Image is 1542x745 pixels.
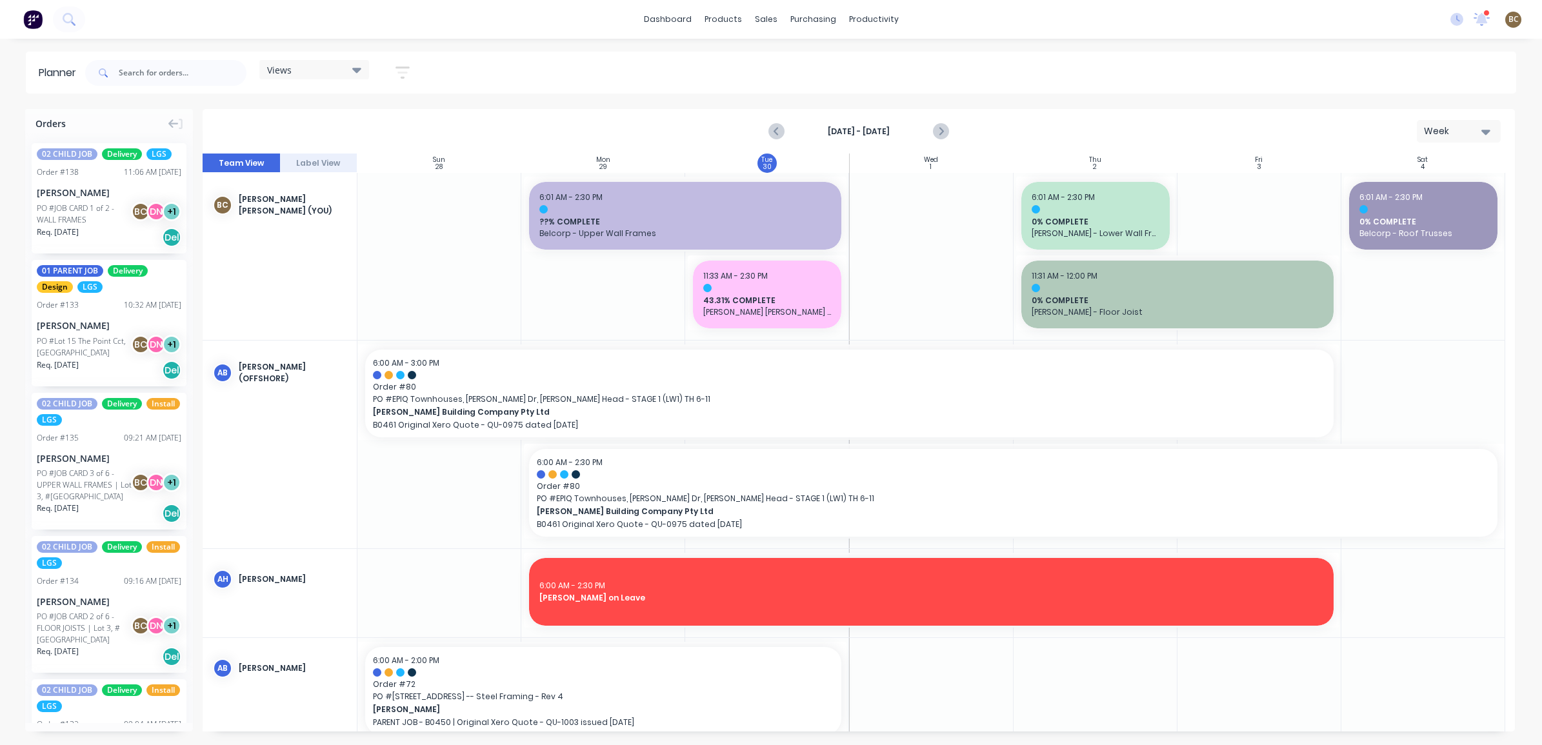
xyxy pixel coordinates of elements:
[539,580,605,591] span: 6:00 AM - 2:30 PM
[37,265,103,277] span: 01 PARENT JOB
[213,659,232,678] div: AB
[39,65,83,81] div: Planner
[77,281,103,293] span: LGS
[146,616,166,635] div: DN
[373,381,1326,393] span: Order # 80
[1032,270,1097,281] span: 11:31 AM - 12:00 PM
[373,655,439,666] span: 6:00 AM - 2:00 PM
[37,684,97,696] span: 02 CHILD JOB
[146,541,180,553] span: Install
[37,557,62,569] span: LGS
[436,164,443,170] div: 28
[37,646,79,657] span: Req. [DATE]
[37,398,97,410] span: 02 CHILD JOB
[102,684,142,696] span: Delivery
[537,457,603,468] span: 6:00 AM - 2:30 PM
[213,363,232,382] div: AB
[162,361,181,380] div: Del
[37,359,79,371] span: Req. [DATE]
[131,473,150,492] div: BC
[37,595,181,608] div: [PERSON_NAME]
[213,570,232,589] div: AH
[539,228,831,239] span: Belcorp - Upper Wall Frames
[239,361,346,384] div: [PERSON_NAME] (OFFSHORE)
[146,684,180,696] span: Install
[539,592,1323,604] span: [PERSON_NAME] on Leave
[1032,295,1323,306] span: 0% COMPLETE
[35,117,66,130] span: Orders
[1089,156,1101,164] div: Thu
[146,398,180,410] span: Install
[373,357,439,368] span: 6:00 AM - 3:00 PM
[213,195,232,215] div: BC
[784,10,843,29] div: purchasing
[102,398,142,410] span: Delivery
[146,148,172,160] span: LGS
[146,335,166,354] div: DN
[162,202,181,221] div: + 1
[124,299,181,311] div: 10:32 AM [DATE]
[924,156,938,164] div: Wed
[37,719,79,730] div: Order # 132
[703,295,831,306] span: 43.31% COMPLETE
[373,704,788,715] span: [PERSON_NAME]
[37,468,135,502] div: PO #JOB CARD 3 of 6 - UPPER WALL FRAMES | Lot 3, #[GEOGRAPHIC_DATA]
[37,203,135,226] div: PO #JOB CARD 1 of 2 - WALL FRAMES
[108,265,148,277] span: Delivery
[1417,120,1501,143] button: Week
[37,414,62,426] span: LGS
[794,126,923,137] strong: [DATE] - [DATE]
[1093,164,1097,170] div: 2
[146,202,166,221] div: DN
[37,226,79,238] span: Req. [DATE]
[537,493,1490,504] span: PO # EPIQ Townhouses, [PERSON_NAME] Dr, [PERSON_NAME] Head - STAGE 1 (LW1) TH 6-11
[203,154,280,173] button: Team View
[1359,228,1487,239] span: Belcorp - Roof Trusses
[239,573,346,585] div: [PERSON_NAME]
[162,647,181,666] div: Del
[698,10,748,29] div: products
[1359,216,1487,228] span: 0% COMPLETE
[1032,192,1095,203] span: 6:01 AM - 2:30 PM
[267,63,292,77] span: Views
[843,10,905,29] div: productivity
[1255,156,1263,164] div: Fri
[703,306,831,318] span: [PERSON_NAME] [PERSON_NAME] - Trusses, CP, RP
[539,192,603,203] span: 6:01 AM - 2:30 PM
[373,393,1326,405] span: PO # EPIQ Townhouses, [PERSON_NAME] Dr, [PERSON_NAME] Head - STAGE 1 (LW1) TH 6-11
[146,473,166,492] div: DN
[37,299,79,311] div: Order # 133
[124,432,181,444] div: 09:21 AM [DATE]
[433,156,445,164] div: Sun
[37,166,79,178] div: Order # 138
[102,541,142,553] span: Delivery
[1032,216,1159,228] span: 0% COMPLETE
[539,216,831,228] span: ??% COMPLETE
[162,335,181,354] div: + 1
[1359,192,1423,203] span: 6:01 AM - 2:30 PM
[373,406,1230,418] span: [PERSON_NAME] Building Company Pty Ltd
[37,335,135,359] div: PO #Lot 15 The Point Cct, [GEOGRAPHIC_DATA]
[599,164,607,170] div: 29
[124,719,181,730] div: 09:04 AM [DATE]
[373,691,834,702] span: PO # [STREET_ADDRESS] -- Steel Framing - Rev 4
[1257,164,1261,170] div: 3
[373,717,834,727] p: PARENT JOB - B0450 | Original Xero Quote - QU-1003 issued [DATE]
[37,700,62,712] span: LGS
[37,432,79,444] div: Order # 135
[1421,164,1425,170] div: 4
[162,228,181,247] div: Del
[239,194,346,217] div: [PERSON_NAME] [PERSON_NAME] (You)
[280,154,357,173] button: Label View
[119,60,246,86] input: Search for orders...
[37,502,79,514] span: Req. [DATE]
[373,420,1326,430] p: B0461 Original Xero Quote - QU-0975 dated [DATE]
[102,148,142,160] span: Delivery
[763,164,772,170] div: 30
[1032,306,1323,318] span: [PERSON_NAME] - Floor Joist
[162,616,181,635] div: + 1
[23,10,43,29] img: Factory
[596,156,610,164] div: Mon
[1417,156,1428,164] div: Sat
[162,473,181,492] div: + 1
